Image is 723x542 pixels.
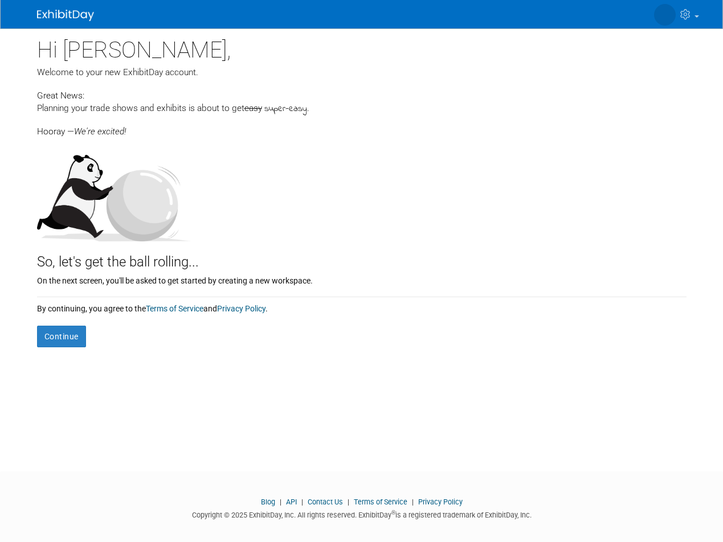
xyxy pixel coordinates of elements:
[354,498,407,506] a: Terms of Service
[37,326,86,347] button: Continue
[277,498,284,506] span: |
[217,304,265,313] a: Privacy Policy
[74,126,126,137] span: We're excited!
[418,498,463,506] a: Privacy Policy
[37,143,191,241] img: Let's get the ball rolling
[37,66,687,79] div: Welcome to your new ExhibitDay account.
[308,498,343,506] a: Contact Us
[37,116,687,138] div: Hooray —
[654,4,676,26] img: Jake Stokes
[345,498,352,506] span: |
[261,498,275,506] a: Blog
[146,304,203,313] a: Terms of Service
[244,103,262,113] span: easy
[299,498,306,506] span: |
[286,498,297,506] a: API
[37,272,687,286] div: On the next screen, you'll be asked to get started by creating a new workspace.
[409,498,416,506] span: |
[391,510,395,516] sup: ®
[37,28,687,66] div: Hi [PERSON_NAME],
[37,297,687,314] div: By continuing, you agree to the and .
[37,10,94,21] img: ExhibitDay
[37,102,687,116] div: Planning your trade shows and exhibits is about to get .
[37,89,687,102] div: Great News:
[37,241,687,272] div: So, let's get the ball rolling...
[264,102,307,116] span: super-easy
